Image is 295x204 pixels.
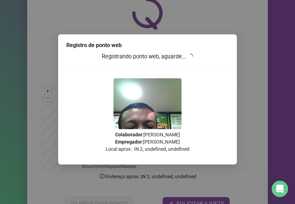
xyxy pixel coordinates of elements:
[115,132,142,137] strong: Colaborador
[66,131,229,153] p: : [PERSON_NAME] : [PERSON_NAME] Local aprox.: IN 2, undefined, undefined
[272,181,288,197] div: Open Intercom Messenger
[113,78,182,129] img: 9k=
[115,139,142,145] strong: Empregador
[66,41,229,49] div: Registro de ponto web
[66,52,229,61] h3: Registrando ponto web, aguarde...
[187,54,193,59] span: loading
